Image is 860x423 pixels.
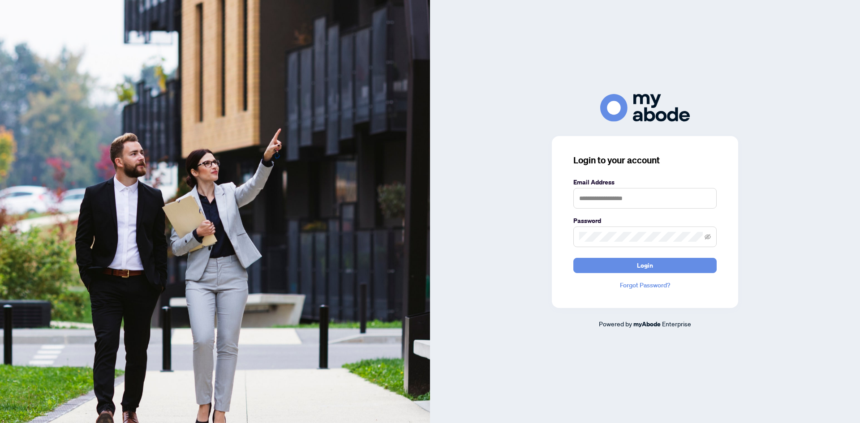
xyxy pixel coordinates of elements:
a: Forgot Password? [573,280,717,290]
span: Login [637,258,653,273]
label: Password [573,216,717,226]
button: Login [573,258,717,273]
img: ma-logo [600,94,690,121]
label: Email Address [573,177,717,187]
span: eye-invisible [705,234,711,240]
h3: Login to your account [573,154,717,167]
span: Enterprise [662,320,691,328]
span: Powered by [599,320,632,328]
a: myAbode [633,319,661,329]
